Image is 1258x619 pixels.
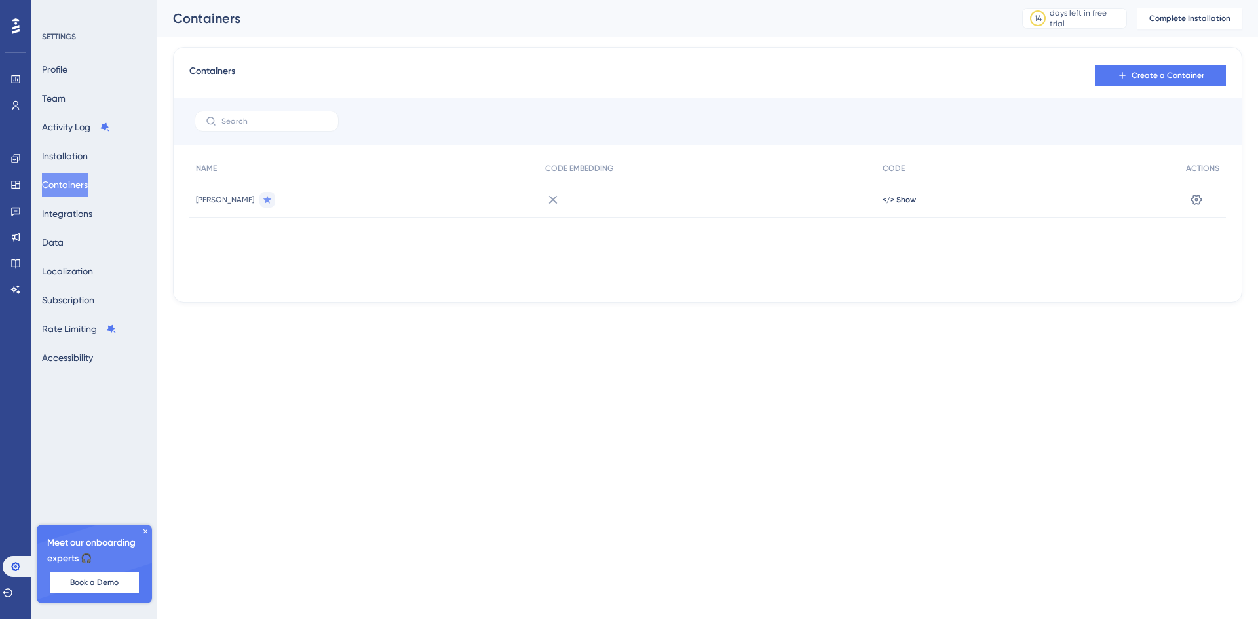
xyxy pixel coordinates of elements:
button: Integrations [42,202,92,225]
button: Profile [42,58,67,81]
span: CODE [883,163,905,174]
button: </> Show [883,195,916,205]
span: Containers [189,64,235,87]
button: Subscription [42,288,94,312]
span: Complete Installation [1149,13,1230,24]
span: NAME [196,163,217,174]
button: Book a Demo [50,572,139,593]
button: Create a Container [1095,65,1226,86]
button: Rate Limiting [42,317,117,341]
button: Installation [42,144,88,168]
span: Create a Container [1132,70,1204,81]
div: SETTINGS [42,31,148,42]
span: [PERSON_NAME] [196,195,254,205]
button: Localization [42,259,93,283]
div: days left in free trial [1050,8,1122,29]
button: Activity Log [42,115,110,139]
input: Search [221,117,328,126]
button: Accessibility [42,346,93,369]
span: ACTIONS [1186,163,1219,174]
button: Containers [42,173,88,197]
button: Complete Installation [1137,8,1242,29]
button: Data [42,231,64,254]
span: Book a Demo [70,577,119,588]
span: Meet our onboarding experts 🎧 [47,535,142,567]
div: Containers [173,9,989,28]
span: CODE EMBEDDING [545,163,613,174]
div: 14 [1035,13,1042,24]
button: Team [42,86,66,110]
